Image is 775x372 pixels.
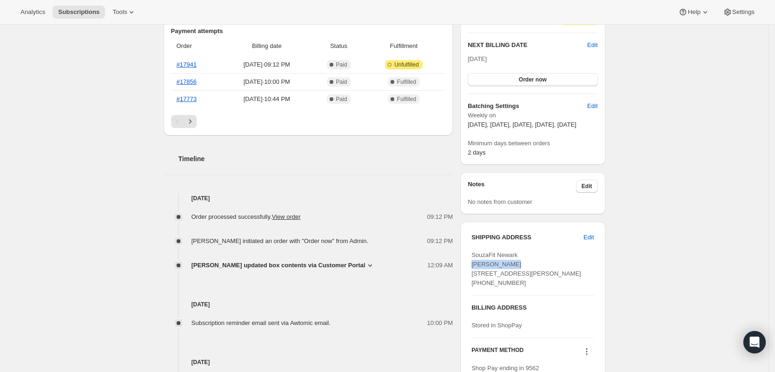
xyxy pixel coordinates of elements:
span: Edit [583,233,594,242]
button: Help [673,6,715,19]
span: Settings [732,8,755,16]
span: Edit [582,183,592,190]
h3: BILLING ADDRESS [471,303,594,312]
span: [PERSON_NAME] initiated an order with "Order now" from Admin. [192,237,369,244]
span: Fulfillment [368,41,440,51]
span: Tools [113,8,127,16]
button: Next [184,115,197,128]
span: Help [688,8,700,16]
button: Analytics [15,6,51,19]
a: #17773 [177,95,197,102]
span: SouzaFit Newark [PERSON_NAME] [STREET_ADDRESS][PERSON_NAME] [PHONE_NUMBER] [471,251,581,286]
span: 09:12 PM [427,212,453,222]
span: Stored in ShopPay [471,322,522,329]
h3: Notes [468,180,576,193]
h6: Batching Settings [468,101,587,111]
span: 10:00 PM [427,318,453,328]
span: Order now [519,76,547,83]
span: Unfulfilled [394,61,419,68]
span: [DATE] · 09:12 PM [224,60,310,69]
div: Open Intercom Messenger [743,331,766,353]
nav: Pagination [171,115,446,128]
button: Settings [717,6,760,19]
button: Edit [578,230,599,245]
span: Minimum days between orders [468,139,597,148]
a: View order [272,213,301,220]
span: Subscriptions [58,8,99,16]
span: 09:12 PM [427,237,453,246]
button: Edit [576,180,598,193]
h4: [DATE] [164,358,453,367]
h3: PAYMENT METHOD [471,346,523,359]
h3: SHIPPING ADDRESS [471,233,583,242]
h4: [DATE] [164,300,453,309]
span: [DATE] [468,55,487,62]
button: Edit [582,99,603,114]
span: [DATE] · 10:44 PM [224,95,310,104]
button: [PERSON_NAME] updated box contents via Customer Portal [192,261,375,270]
h4: [DATE] [164,194,453,203]
th: Order [171,36,221,56]
span: [DATE] · 10:00 PM [224,77,310,87]
span: 2 days [468,149,485,156]
span: No notes from customer [468,198,532,205]
span: Edit [587,101,597,111]
a: #17856 [177,78,197,85]
span: Analytics [20,8,45,16]
span: Status [315,41,362,51]
span: Paid [336,61,347,68]
span: Paid [336,95,347,103]
span: [DATE], [DATE], [DATE], [DATE], [DATE] [468,121,576,128]
a: #17941 [177,61,197,68]
h2: NEXT BILLING DATE [468,41,587,50]
button: Subscriptions [53,6,105,19]
span: 12:09 AM [427,261,453,270]
span: Billing date [224,41,310,51]
h2: Timeline [179,154,453,163]
span: [PERSON_NAME] updated box contents via Customer Portal [192,261,365,270]
span: Weekly on [468,111,597,120]
span: Paid [336,78,347,86]
span: Subscription reminder email sent via Awtomic email. [192,319,331,326]
h2: Payment attempts [171,27,446,36]
span: Fulfilled [397,95,416,103]
span: Order processed successfully. [192,213,301,220]
button: Edit [587,41,597,50]
button: Tools [107,6,142,19]
span: Fulfilled [397,78,416,86]
button: Order now [468,73,597,86]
